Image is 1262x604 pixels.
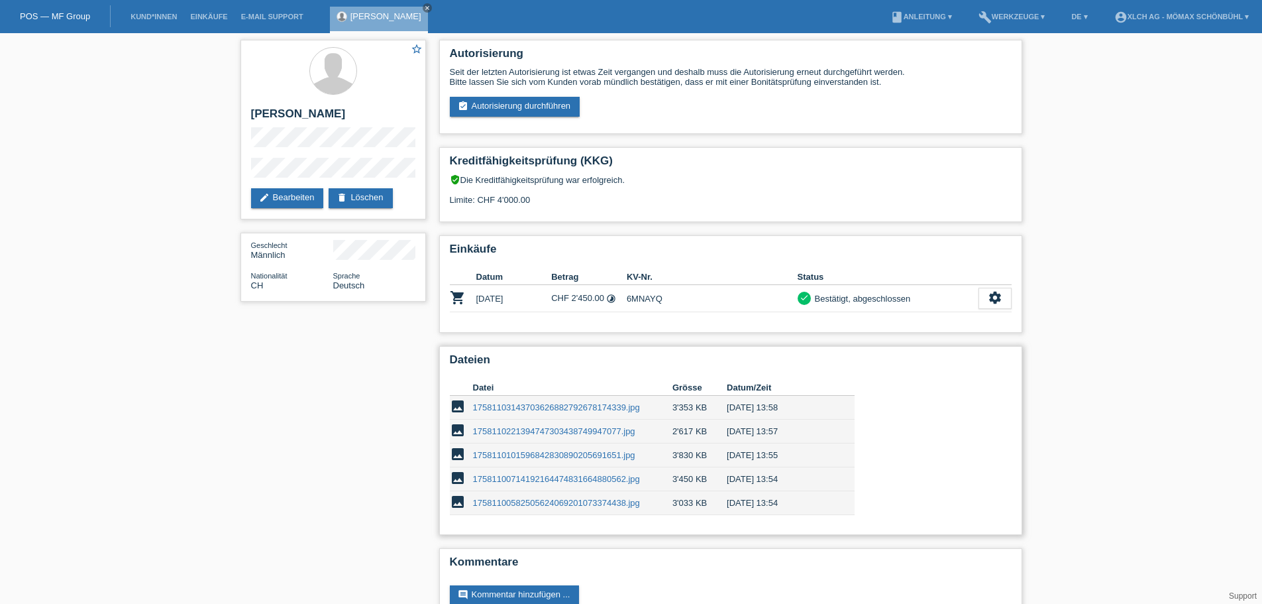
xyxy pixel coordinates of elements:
td: [DATE] 13:54 [727,491,835,515]
i: POSP00027647 [450,290,466,306]
th: Datei [473,380,672,396]
a: assignment_turned_inAutorisierung durchführen [450,97,580,117]
a: star_border [411,43,423,57]
i: image [450,446,466,462]
i: check [800,293,809,302]
th: Datum/Zeit [727,380,835,396]
div: Die Kreditfähigkeitsprüfung war erfolgreich. Limite: CHF 4'000.00 [450,174,1012,215]
i: star_border [411,43,423,55]
td: 3'033 KB [672,491,727,515]
a: Support [1229,591,1257,601]
td: [DATE] 13:54 [727,467,835,491]
td: [DATE] 13:55 [727,444,835,467]
span: Nationalität [251,272,288,280]
i: image [450,470,466,486]
span: Deutsch [333,280,365,290]
th: KV-Nr. [627,269,798,285]
h2: [PERSON_NAME] [251,107,415,127]
i: image [450,398,466,414]
a: Kund*innen [124,13,184,21]
td: CHF 2'450.00 [551,285,627,312]
th: Grösse [672,380,727,396]
a: [PERSON_NAME] [350,11,421,21]
a: close [423,3,432,13]
i: close [424,5,431,11]
h2: Kommentare [450,556,1012,575]
a: buildWerkzeuge ▾ [972,13,1052,21]
a: 17581100582505624069201073374438.jpg [473,498,640,508]
div: Bestätigt, abgeschlossen [811,292,911,306]
i: delete [337,192,347,203]
a: POS — MF Group [20,11,90,21]
span: Geschlecht [251,241,288,249]
a: editBearbeiten [251,188,324,208]
i: assignment_turned_in [458,101,468,111]
a: account_circleXLCH AG - Mömax Schönbühl ▾ [1108,13,1255,21]
h2: Einkäufe [450,243,1012,263]
th: Betrag [551,269,627,285]
td: 3'830 KB [672,444,727,467]
td: [DATE] [476,285,552,312]
span: Schweiz [251,280,264,290]
i: build [978,11,992,24]
i: Fixe Raten - Zinsübernahme durch Kunde (12 Raten) [606,294,616,304]
h2: Autorisierung [450,47,1012,67]
i: settings [988,290,1002,305]
a: Einkäufe [184,13,234,21]
i: account_circle [1114,11,1128,24]
span: Sprache [333,272,360,280]
div: Männlich [251,240,333,260]
td: 2'617 KB [672,420,727,444]
i: comment [458,589,468,600]
a: deleteLöschen [329,188,392,208]
i: book [890,11,904,24]
i: image [450,494,466,510]
div: Seit der letzten Autorisierung ist etwas Zeit vergangen und deshalb muss die Autorisierung erneut... [450,67,1012,87]
td: [DATE] 13:57 [727,420,835,444]
td: 6MNAYQ [627,285,798,312]
a: E-Mail Support [235,13,310,21]
a: 1758110101596842830890205691651.jpg [473,450,635,460]
h2: Kreditfähigkeitsprüfung (KKG) [450,154,1012,174]
td: 3'353 KB [672,396,727,420]
th: Datum [476,269,552,285]
a: bookAnleitung ▾ [884,13,959,21]
h2: Dateien [450,353,1012,373]
a: 1758110221394747303438749947077.jpg [473,426,635,436]
td: 3'450 KB [672,467,727,491]
td: [DATE] 13:58 [727,396,835,420]
a: 17581103143703626882792678174339.jpg [473,402,640,412]
i: edit [259,192,270,203]
a: 17581100714192164474831664880562.jpg [473,474,640,484]
i: image [450,422,466,438]
th: Status [798,269,978,285]
a: DE ▾ [1065,13,1094,21]
i: verified_user [450,174,460,185]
